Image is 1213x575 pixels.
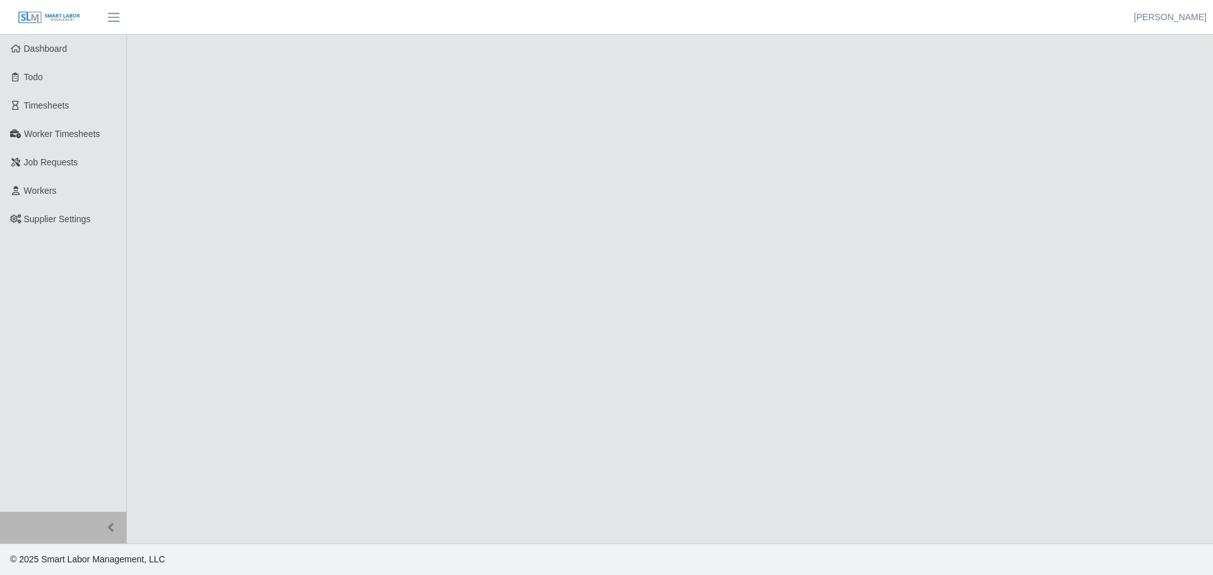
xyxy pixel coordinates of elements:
[24,186,57,196] span: Workers
[24,157,78,167] span: Job Requests
[24,129,100,139] span: Worker Timesheets
[18,11,81,25] img: SLM Logo
[24,100,69,110] span: Timesheets
[24,214,91,224] span: Supplier Settings
[10,554,165,564] span: © 2025 Smart Labor Management, LLC
[24,72,43,82] span: Todo
[24,44,68,54] span: Dashboard
[1134,11,1207,24] a: [PERSON_NAME]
